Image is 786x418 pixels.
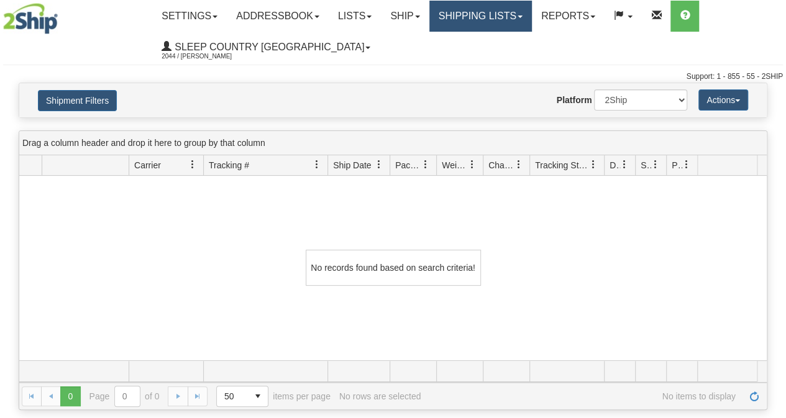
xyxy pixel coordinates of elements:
[89,386,160,407] span: Page of 0
[38,90,117,111] button: Shipment Filters
[333,159,371,171] span: Ship Date
[381,1,429,32] a: Ship
[583,154,604,175] a: Tracking Status filter column settings
[152,1,227,32] a: Settings
[395,159,421,171] span: Packages
[698,89,748,111] button: Actions
[429,391,736,401] span: No items to display
[19,131,767,155] div: grid grouping header
[224,390,240,402] span: 50
[429,1,532,32] a: Shipping lists
[641,159,651,171] span: Shipment Issues
[415,154,436,175] a: Packages filter column settings
[3,3,58,34] img: logo2044.jpg
[248,386,268,406] span: select
[557,94,592,106] label: Platform
[532,1,605,32] a: Reports
[535,159,589,171] span: Tracking Status
[744,386,764,406] a: Refresh
[610,159,620,171] span: Delivery Status
[171,42,364,52] span: Sleep Country [GEOGRAPHIC_DATA]
[216,386,331,407] span: items per page
[306,154,327,175] a: Tracking # filter column settings
[672,159,682,171] span: Pickup Status
[182,154,203,175] a: Carrier filter column settings
[227,1,329,32] a: Addressbook
[209,159,249,171] span: Tracking #
[306,250,481,286] div: No records found based on search criteria!
[614,154,635,175] a: Delivery Status filter column settings
[329,1,381,32] a: Lists
[162,50,255,63] span: 2044 / [PERSON_NAME]
[676,154,697,175] a: Pickup Status filter column settings
[152,32,380,63] a: Sleep Country [GEOGRAPHIC_DATA] 2044 / [PERSON_NAME]
[60,386,80,406] span: Page 0
[368,154,390,175] a: Ship Date filter column settings
[757,145,785,272] iframe: chat widget
[216,386,268,407] span: Page sizes drop down
[508,154,529,175] a: Charge filter column settings
[488,159,514,171] span: Charge
[442,159,468,171] span: Weight
[339,391,421,401] div: No rows are selected
[645,154,666,175] a: Shipment Issues filter column settings
[3,71,783,82] div: Support: 1 - 855 - 55 - 2SHIP
[462,154,483,175] a: Weight filter column settings
[134,159,161,171] span: Carrier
